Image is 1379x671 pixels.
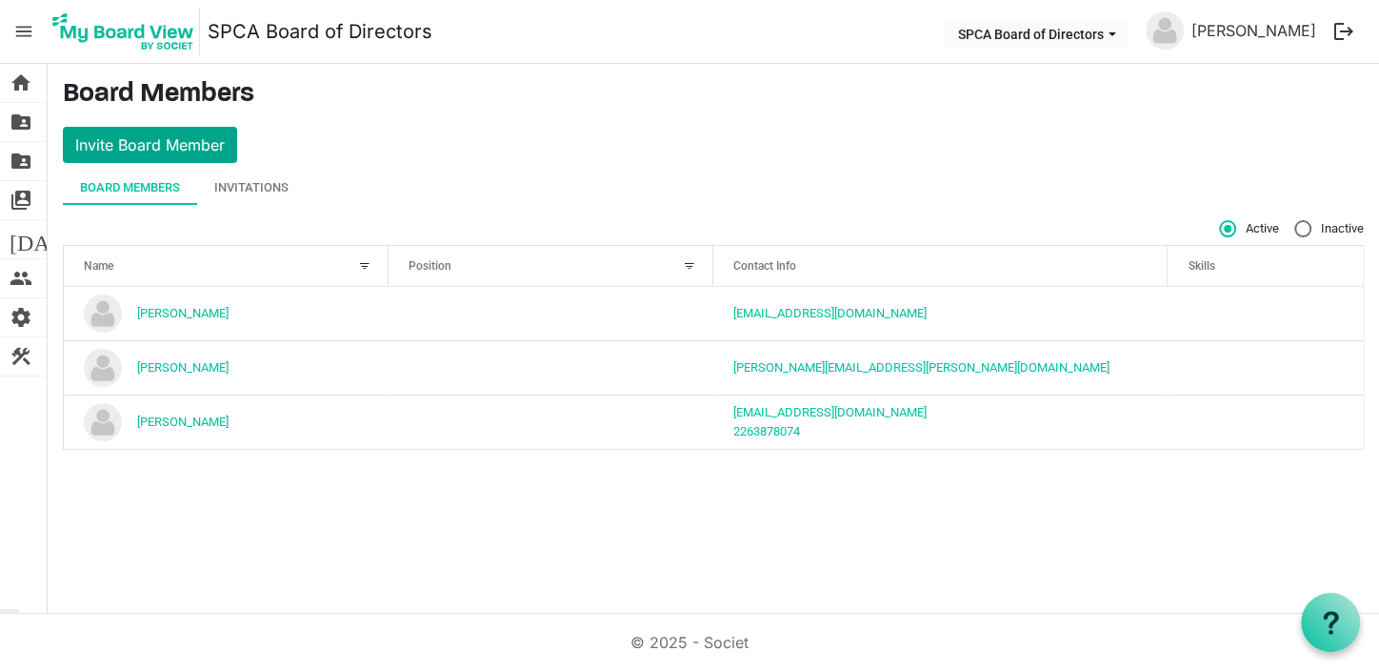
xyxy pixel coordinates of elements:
[733,405,927,419] a: [EMAIL_ADDRESS][DOMAIN_NAME]
[63,171,1364,205] div: tab-header
[208,12,432,51] a: SPCA Board of Directors
[1324,11,1364,51] button: logout
[733,424,800,438] a: 2263878074
[137,359,229,374] a: [PERSON_NAME]
[733,360,1109,375] a: [PERSON_NAME][EMAIL_ADDRESS][PERSON_NAME][DOMAIN_NAME]
[10,181,32,219] span: switch_account
[630,633,749,652] a: © 2025 - Societ
[713,395,1168,449] td: llang@brantcountyspca.com2263878074 is template cell column header Contact Info
[10,103,32,141] span: folder_shared
[945,20,1128,47] button: SPCA Board of Directors dropdownbutton
[389,340,713,395] td: column header Position
[6,13,42,50] span: menu
[64,395,389,449] td: Lana Lang-Nagle is template cell column header Name
[409,259,451,273] span: Position
[10,298,32,336] span: settings
[64,340,389,395] td: Dave Levac is template cell column header Name
[1146,11,1184,50] img: no-profile-picture.svg
[1219,220,1279,237] span: Active
[713,340,1168,395] td: d.levac@rogers.com is template cell column header Contact Info
[84,403,122,441] img: no-profile-picture.svg
[713,287,1168,340] td: cboyd@waterousholden.com is template cell column header Contact Info
[84,349,122,387] img: no-profile-picture.svg
[1189,259,1215,273] span: Skills
[84,259,113,273] span: Name
[389,287,713,340] td: column header Position
[214,178,289,197] div: Invitations
[1168,395,1363,449] td: is template cell column header Skills
[47,8,208,55] a: My Board View Logo
[10,220,83,258] span: [DATE]
[63,79,1364,112] h3: Board Members
[10,337,32,376] span: construction
[80,178,180,197] div: Board Members
[1168,340,1363,395] td: is template cell column header Skills
[1184,11,1324,50] a: [PERSON_NAME]
[389,395,713,449] td: column header Position
[137,305,229,319] a: [PERSON_NAME]
[1294,220,1364,237] span: Inactive
[10,64,32,102] span: home
[1168,287,1363,340] td: is template cell column header Skills
[733,259,796,273] span: Contact Info
[733,306,927,320] a: [EMAIL_ADDRESS][DOMAIN_NAME]
[63,127,237,163] button: Invite Board Member
[47,8,200,55] img: My Board View Logo
[84,295,122,333] img: no-profile-picture.svg
[10,142,32,180] span: folder_shared
[10,259,32,297] span: people
[137,414,229,428] a: [PERSON_NAME]
[64,287,389,340] td: courtney boyd is template cell column header Name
